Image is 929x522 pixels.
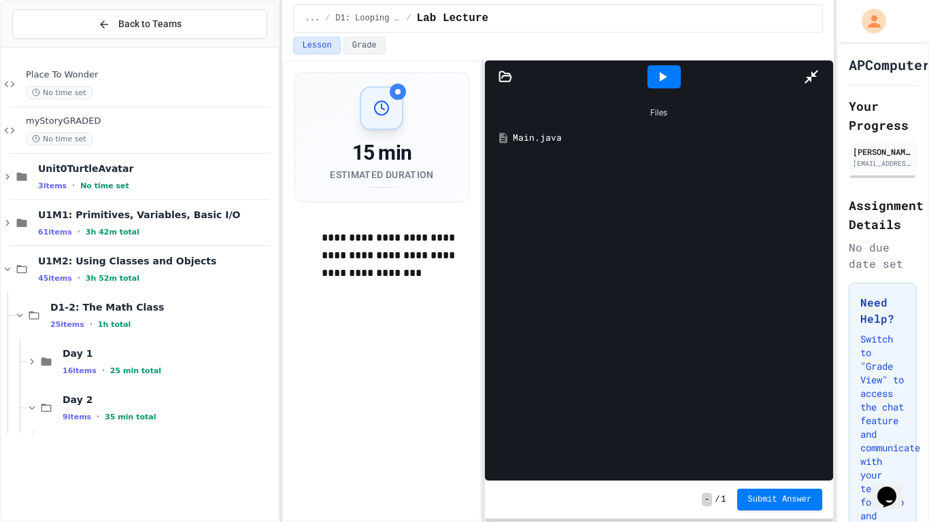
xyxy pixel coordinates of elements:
span: Day 1 [63,347,275,360]
span: 3h 52m total [86,274,139,283]
span: U1M1: Primitives, Variables, Basic I/O [38,209,275,221]
h2: Assignment Details [849,196,917,234]
button: Grade [343,37,386,54]
span: 25 min total [110,366,161,375]
span: / [406,13,411,24]
span: Back to Teams [118,17,182,31]
div: Files [492,100,827,126]
span: • [102,365,105,376]
span: 3h 42m total [86,228,139,237]
span: • [78,273,80,283]
span: 9 items [63,413,91,421]
span: 25 items [50,320,84,329]
span: 61 items [38,228,72,237]
div: [PERSON_NAME] [853,145,913,158]
div: Main.java [513,131,826,145]
span: 16 items [63,366,97,375]
span: 1h total [98,320,131,329]
span: • [78,226,80,237]
div: My Account [847,5,890,37]
span: • [97,411,99,422]
span: 1 [721,494,726,505]
h3: Need Help? [860,294,905,327]
button: Submit Answer [737,489,823,510]
span: U1M2: Using Classes and Objects [38,255,275,267]
button: Back to Teams [12,10,267,39]
span: / [325,13,330,24]
span: 35 min total [105,413,156,421]
span: No time set [26,86,92,99]
span: D1-2: The Math Class [50,301,275,313]
div: 15 min [330,141,433,165]
iframe: chat widget [872,468,915,508]
span: D1: Looping - While Loops [335,13,401,24]
span: myStoryGRADED [26,116,275,127]
span: Place To Wonder [26,69,275,81]
span: 3 items [38,181,67,190]
div: Estimated Duration [330,168,433,181]
span: / [715,494,720,505]
span: - [702,493,712,506]
span: Lab Lecture [416,10,488,27]
h2: Your Progress [849,97,917,135]
span: Day 2 [63,394,275,406]
span: • [72,180,75,191]
span: No time set [26,133,92,145]
button: Lesson [293,37,340,54]
span: 45 items [38,274,72,283]
span: No time set [80,181,129,190]
span: Submit Answer [748,494,812,505]
div: [EMAIL_ADDRESS][DOMAIN_NAME] [853,158,913,169]
div: No due date set [849,239,917,272]
span: • [90,319,92,330]
span: ... [305,13,320,24]
span: Unit0TurtleAvatar [38,162,275,175]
